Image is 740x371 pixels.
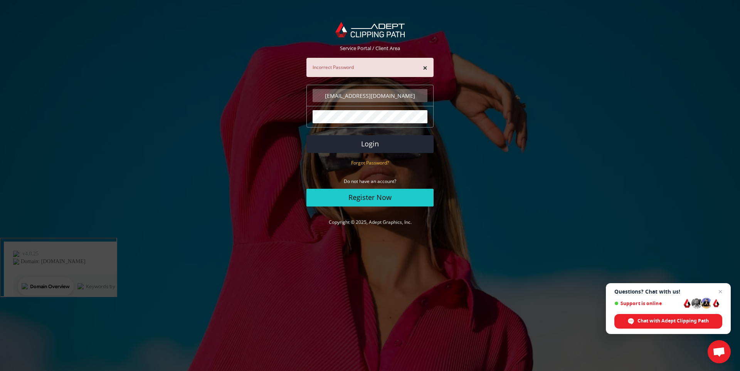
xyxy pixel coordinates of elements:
[21,45,27,51] img: tab_domain_overview_orange.svg
[716,287,725,296] span: Close chat
[306,135,434,153] button: Login
[29,45,69,50] div: Domain Overview
[340,45,400,52] span: Service Portal / Client Area
[20,20,85,26] div: Domain: [DOMAIN_NAME]
[344,178,396,185] small: Do not have an account?
[614,314,722,329] div: Chat with Adept Clipping Path
[306,189,434,206] a: Register Now
[351,159,389,166] a: Forgot Password?
[85,45,130,50] div: Keywords by Traffic
[12,12,18,18] img: logo_orange.svg
[313,89,427,102] input: Email Address
[637,317,709,324] span: Chat with Adept Clipping Path
[614,300,679,306] span: Support is online
[614,289,722,295] span: Questions? Chat with us!
[306,58,434,77] div: Incorrect Password
[423,64,427,72] button: ×
[12,20,18,26] img: website_grey.svg
[329,219,412,225] a: Copyright © 2025, Adept Graphics, Inc.
[77,45,83,51] img: tab_keywords_by_traffic_grey.svg
[708,340,731,363] div: Open chat
[335,22,404,37] img: Adept Graphics
[22,12,38,18] div: v 4.0.25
